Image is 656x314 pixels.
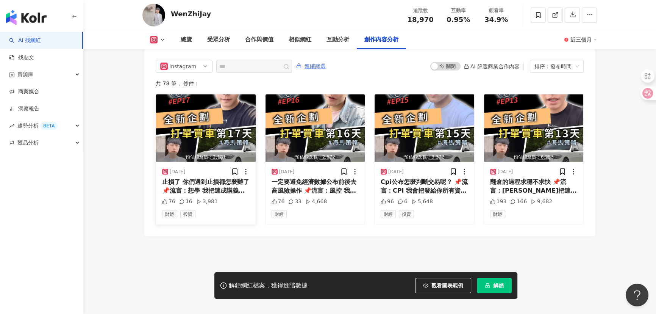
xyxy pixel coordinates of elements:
[365,272,400,278] a: 隱私權保護
[336,272,366,278] a: 使用條款
[156,80,584,86] div: 共 78 筆 ， 條件：
[196,198,218,206] div: 3,981
[381,178,468,195] div: Cpi公布怎麼判斷交易呢？ 📌流言：CPI 我會把發給你所有資源 #加密貨幣 #虛擬貨幣 #[PERSON_NAME]策略 #比特幣 #黄金 #幣界ceo #海馬策略
[484,94,584,162] button: 預估觸及數：6,253
[180,210,195,218] span: 投資
[510,198,527,206] div: 166
[381,210,396,218] span: 財經
[490,210,505,218] span: 財經
[318,272,336,278] a: Kolr
[415,278,471,293] button: 觀看圖表範例
[156,94,256,162] img: post-image
[162,198,175,206] div: 76
[375,94,474,162] img: post-image
[181,35,192,44] div: 總覽
[296,60,326,72] button: 進階篩選
[444,7,473,14] div: 互動率
[272,198,285,206] div: 76
[9,37,41,44] a: searchAI 找網紅
[245,35,273,44] div: 合作與價值
[266,94,365,162] button: 預估觸及數：2,672
[40,122,58,130] div: BETA
[375,152,474,162] div: 預估觸及數：3,372
[493,283,504,289] span: 解鎖
[171,9,211,19] div: WenZhiJay
[484,16,508,24] span: 34.9%
[484,94,584,162] img: post-image
[9,54,34,61] a: 找貼文
[6,10,47,25] img: logo
[272,178,359,195] div: 一定要避免經濟數據公布前後去高風險操作 📌流言：風控 我把速成講義發給你 #加密貨幣 #虛擬貨幣 #[PERSON_NAME]策略 #比特幣 #黄金 #幣界ceo #海馬策略
[464,63,520,69] div: AI 篩選商業合作內容
[326,35,349,44] div: 互動分析
[364,35,398,44] div: 創作內容分析
[305,60,326,72] span: 進階篩選
[498,169,513,175] div: [DATE]
[142,4,165,27] img: KOL Avatar
[279,169,295,175] div: [DATE]
[485,283,490,288] span: lock
[17,66,33,83] span: 資源庫
[400,272,422,278] a: 聯絡我們
[9,123,14,129] span: rise
[431,283,463,289] span: 觀看圖表範例
[531,198,552,206] div: 9,682
[266,152,365,162] div: 預估觸及數：2,672
[477,278,512,293] button: 解鎖
[207,35,230,44] div: 受眾分析
[179,198,192,206] div: 16
[407,16,433,24] span: 18,970
[266,94,365,162] img: post-image
[170,169,185,175] div: [DATE]
[398,198,408,206] div: 6
[482,7,511,14] div: 觀看率
[156,94,256,162] button: 預估觸及數：2,181
[447,16,470,24] span: 0.95%
[156,152,256,162] div: 預估觸及數：2,181
[9,105,39,113] a: 洞察報告
[169,60,194,72] div: Instagram
[229,282,308,290] div: 解鎖網紅檔案，獲得進階數據
[381,198,394,206] div: 96
[17,117,58,134] span: 趨勢分析
[388,169,404,175] div: [DATE]
[411,198,433,206] div: 5,648
[9,88,39,96] a: 商案媒合
[490,198,507,206] div: 193
[162,178,250,195] div: 止損了 你們遇到止損都怎麼辦了 📌流言：想學 我把速成講義跟資源發給你 #幣界ceo #賺錢 #幣圈 #上班族 #比特幣 #技術分析 #加密貨幣 #虛擬貨幣 #黃金 #股票 #美股 #台股 #期...
[288,198,301,206] div: 33
[490,178,578,195] div: 翻倉的過程求穩不求快 📌流言：[PERSON_NAME]把速成講義、指標、學習👗發給你 #加密貨幣 #虛擬貨幣 #[PERSON_NAME]策略 #比特幣 #黄金 #幣界ceo #海馬策略 #美元
[162,210,177,218] span: 財經
[272,210,287,218] span: 財經
[406,7,435,14] div: 追蹤數
[534,60,572,72] div: 排序：發布時間
[484,152,584,162] div: 預估觸及數：6,253
[289,35,311,44] div: 相似網紅
[375,94,474,162] button: 預估觸及數：3,372
[305,198,327,206] div: 4,668
[570,34,597,46] div: 近三個月
[399,210,414,218] span: 投資
[17,134,39,151] span: 競品分析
